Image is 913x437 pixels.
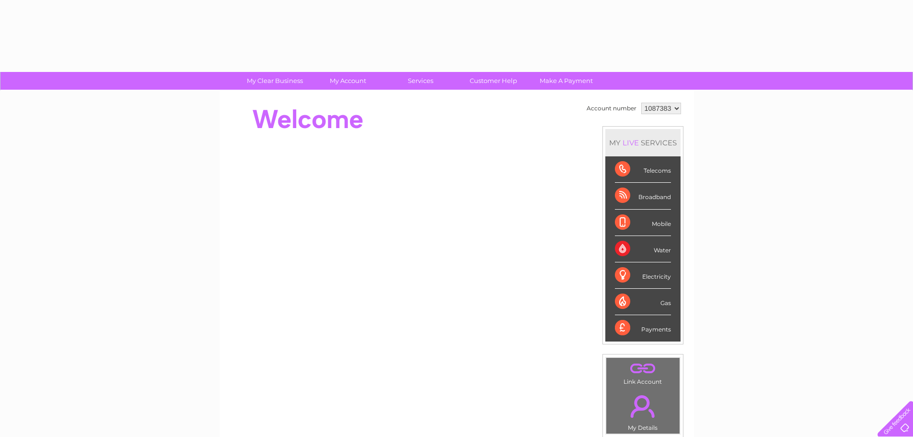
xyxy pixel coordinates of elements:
[381,72,460,90] a: Services
[609,360,677,377] a: .
[615,210,671,236] div: Mobile
[584,100,639,117] td: Account number
[235,72,314,90] a: My Clear Business
[606,387,680,434] td: My Details
[609,390,677,423] a: .
[605,129,681,156] div: MY SERVICES
[606,357,680,388] td: Link Account
[615,156,671,183] div: Telecoms
[308,72,387,90] a: My Account
[621,138,641,147] div: LIVE
[615,183,671,209] div: Broadband
[615,236,671,262] div: Water
[615,289,671,315] div: Gas
[615,262,671,289] div: Electricity
[615,315,671,341] div: Payments
[454,72,533,90] a: Customer Help
[527,72,606,90] a: Make A Payment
